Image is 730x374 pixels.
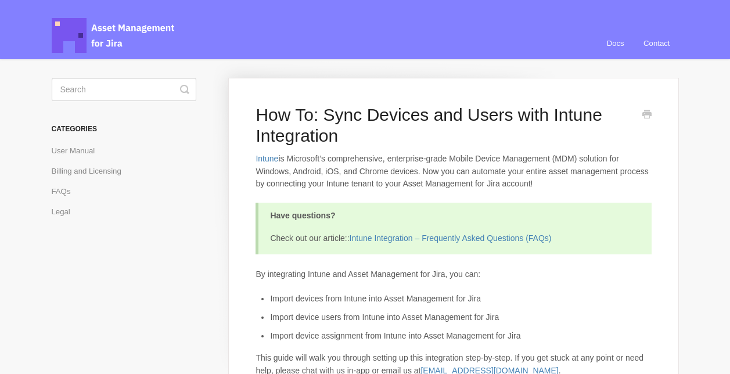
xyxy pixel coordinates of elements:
[52,182,80,201] a: FAQs
[52,142,106,160] a: User Manual
[52,78,196,101] input: Search
[52,18,176,53] span: Asset Management for Jira Docs
[52,162,134,181] a: Billing and Licensing
[256,269,651,282] p: By integrating Intune and Asset Management for Jira, you can:
[256,154,279,164] a: Intune
[256,153,651,190] p: is Microsoft’s comprehensive, enterprise-grade Mobile Device Management (MDM) solution for Window...
[270,293,651,306] li: Import devices from Intune into Asset Management for Jira
[270,211,335,221] b: Have questions?
[634,28,679,59] a: Contact
[270,233,636,246] p: Check out our article::
[642,109,652,122] a: Print this Article
[270,330,651,343] li: Import device assignment from Intune into Asset Management for Jira
[270,312,651,325] li: Import device users from Intune into Asset Management for Jira
[354,234,566,244] a: Intune Integration – Frequently Asked Questions (FAQs)
[256,105,634,146] h1: How To: Sync Devices and Users with Intune Integration
[52,203,80,221] a: Legal
[52,118,196,139] h3: Categories
[596,28,632,59] a: Docs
